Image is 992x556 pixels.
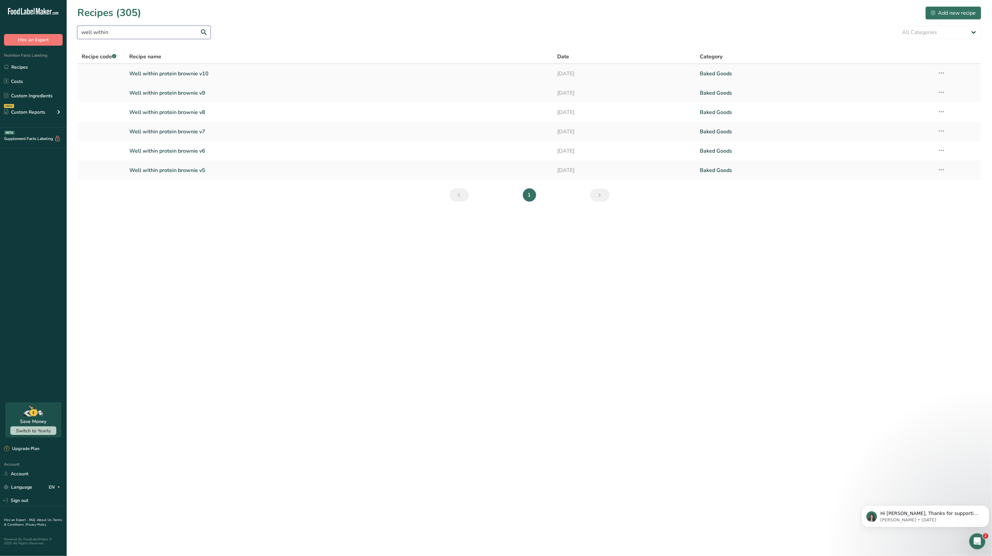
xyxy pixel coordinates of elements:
div: NEW [4,104,14,108]
h1: Recipes (305) [77,5,141,20]
a: [DATE] [557,86,692,100]
span: 2 [983,533,988,539]
a: Previous page [450,188,469,202]
a: [DATE] [557,105,692,119]
a: Hire an Expert . [4,518,28,522]
span: Recipe code [82,53,116,60]
span: Category [700,53,722,61]
input: Search for recipe [77,26,211,39]
a: Privacy Policy [26,522,46,527]
a: Well within protein brownie v9 [129,86,549,100]
button: Hire an Expert [4,34,63,46]
div: Save Money [20,418,47,425]
button: Switch to Yearly [10,426,56,435]
a: Well within protein brownie v6 [129,144,549,158]
span: Date [557,53,569,61]
a: Well within protein brownie v7 [129,125,549,139]
a: [DATE] [557,67,692,81]
div: BETA [4,131,15,135]
a: Baked Goods [700,125,929,139]
span: Switch to Yearly [16,428,51,434]
a: Baked Goods [700,67,929,81]
a: Baked Goods [700,144,929,158]
a: [DATE] [557,144,692,158]
a: [DATE] [557,125,692,139]
iframe: Intercom live chat [969,533,985,549]
a: Baked Goods [700,163,929,177]
div: Powered By FoodLabelMaker © 2025 All Rights Reserved [4,537,63,545]
a: Well within protein brownie v5 [129,163,549,177]
a: Well within protein brownie v10 [129,67,549,81]
a: Next page [590,188,609,202]
a: About Us . [37,518,53,522]
a: Terms & Conditions . [4,518,62,527]
div: Add new recipe [931,9,976,17]
div: Upgrade Plan [4,446,39,452]
a: Baked Goods [700,86,929,100]
a: FAQ . [29,518,37,522]
div: EN [49,483,63,491]
a: Language [4,481,32,493]
iframe: Intercom notifications message [859,491,992,538]
div: Custom Reports [4,109,45,116]
a: Well within protein brownie v8 [129,105,549,119]
span: Recipe name [129,53,161,61]
a: [DATE] [557,163,692,177]
a: Baked Goods [700,105,929,119]
button: Add new recipe [925,6,981,20]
